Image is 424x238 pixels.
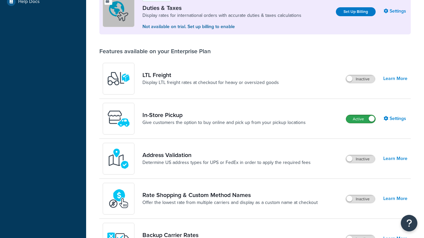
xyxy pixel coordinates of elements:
p: Not available on trial. Set up billing to enable [142,23,301,30]
a: Set Up Billing [336,7,376,16]
label: Inactive [346,195,375,203]
div: Features available on your Enterprise Plan [99,48,211,55]
a: Settings [384,114,407,123]
label: Inactive [346,155,375,163]
img: kIG8fy0lQAAAABJRU5ErkJggg== [107,147,130,170]
a: Display rates for international orders with accurate duties & taxes calculations [142,12,301,19]
a: Rate Shopping & Custom Method Names [142,191,318,199]
img: y79ZsPf0fXUFUhFXDzUgf+ktZg5F2+ohG75+v3d2s1D9TjoU8PiyCIluIjV41seZevKCRuEjTPPOKHJsQcmKCXGdfprl3L4q7... [107,67,130,90]
a: Give customers the option to buy online and pick up from your pickup locations [142,119,306,126]
a: Determine US address types for UPS or FedEx in order to apply the required fees [142,159,311,166]
img: icon-duo-feat-rate-shopping-ecdd8bed.png [107,187,130,210]
img: wfgcfpwTIucLEAAAAASUVORK5CYII= [107,107,130,130]
a: Duties & Taxes [142,4,301,12]
a: Offer the lowest rate from multiple carriers and display as a custom name at checkout [142,199,318,206]
a: Display LTL freight rates at checkout for heavy or oversized goods [142,79,279,86]
a: LTL Freight [142,71,279,79]
a: Learn More [383,194,407,203]
a: In-Store Pickup [142,111,306,119]
a: Learn More [383,154,407,163]
a: Learn More [383,74,407,83]
a: Address Validation [142,151,311,159]
a: Settings [384,7,407,16]
label: Inactive [346,75,375,83]
button: Open Resource Center [401,215,417,231]
label: Active [346,115,375,123]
